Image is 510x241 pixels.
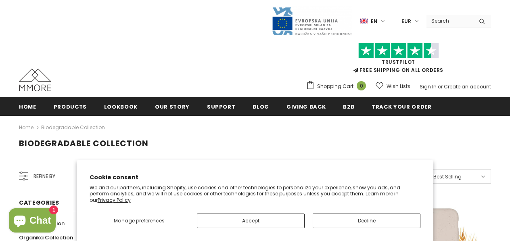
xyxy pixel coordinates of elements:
[387,82,410,90] span: Wish Lists
[155,97,190,115] a: Our Story
[317,82,353,90] span: Shopping Cart
[438,83,443,90] span: or
[155,103,190,111] span: Our Story
[371,17,377,25] span: en
[207,103,236,111] span: support
[313,214,420,228] button: Decline
[54,103,87,111] span: Products
[90,214,189,228] button: Manage preferences
[104,103,138,111] span: Lookbook
[197,214,305,228] button: Accept
[19,123,33,132] a: Home
[114,217,165,224] span: Manage preferences
[253,97,269,115] a: Blog
[253,103,269,111] span: Blog
[54,97,87,115] a: Products
[343,103,354,111] span: B2B
[343,97,354,115] a: B2B
[360,18,368,25] img: i-lang-1.png
[372,103,431,111] span: Track your order
[433,173,462,181] span: Best Selling
[286,103,326,111] span: Giving back
[98,197,131,203] a: Privacy Policy
[358,43,439,59] img: Trust Pilot Stars
[444,83,491,90] a: Create an account
[376,79,410,93] a: Wish Lists
[420,83,437,90] a: Sign In
[306,46,491,73] span: FREE SHIPPING ON ALL ORDERS
[19,199,59,207] span: Categories
[357,81,366,90] span: 0
[19,69,51,91] img: MMORE Cases
[104,97,138,115] a: Lookbook
[207,97,236,115] a: support
[19,103,36,111] span: Home
[33,172,55,181] span: Refine by
[6,208,58,235] inbox-online-store-chat: Shopify online store chat
[90,173,421,182] h2: Cookie consent
[286,97,326,115] a: Giving back
[90,184,421,203] p: We and our partners, including Shopify, use cookies and other technologies to personalize your ex...
[19,97,36,115] a: Home
[401,17,411,25] span: EUR
[272,6,352,36] img: Javni Razpis
[41,124,105,131] a: Biodegradable Collection
[306,80,370,92] a: Shopping Cart 0
[272,17,352,24] a: Javni Razpis
[426,15,473,27] input: Search Site
[382,59,415,65] a: Trustpilot
[372,97,431,115] a: Track your order
[19,138,148,149] span: Biodegradable Collection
